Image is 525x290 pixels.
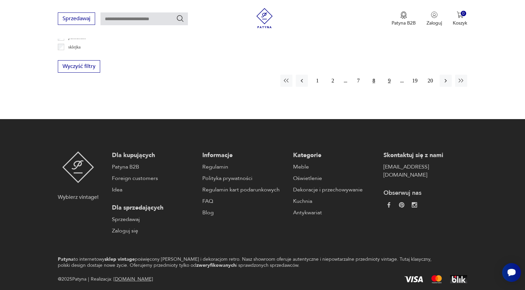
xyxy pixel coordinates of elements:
a: Idea [112,186,196,194]
p: Dla kupujących [112,151,196,159]
img: Mastercard [431,275,442,283]
button: 2 [327,75,339,87]
button: 20 [424,75,436,87]
strong: zweryfikowanych [196,262,236,268]
a: [EMAIL_ADDRESS][DOMAIN_NAME] [383,163,467,179]
button: Sprzedawaj [58,12,95,25]
span: @ 2025 Patyna [58,275,86,283]
button: Zaloguj [427,11,442,26]
p: Koszyk [453,20,467,26]
button: 7 [352,75,364,87]
a: Antykwariat [293,209,377,217]
a: Regulamin kart podarunkowych [202,186,286,194]
a: Dekoracje i przechowywanie [293,186,377,194]
img: Ikona koszyka [457,11,463,18]
button: 19 [409,75,421,87]
iframe: Smartsupp widget button [502,263,521,282]
p: Patyna B2B [392,20,416,26]
div: 0 [461,11,467,16]
div: | [88,275,89,283]
a: Meble [293,163,377,171]
img: BLIK [450,275,467,283]
img: Visa [404,276,423,282]
img: da9060093f698e4c3cedc1453eec5031.webp [386,202,392,208]
p: Informacje [202,151,286,159]
span: Realizacja: [91,275,153,283]
button: 9 [383,75,395,87]
a: Oświetlenie [293,174,377,182]
button: 1 [311,75,323,87]
img: Patyna - sklep z meblami i dekoracjami vintage [62,151,94,183]
a: FAQ [202,197,286,205]
p: Kategorie [293,151,377,159]
img: 37d27d81a828e637adc9f9cb2e3d3a8a.webp [399,202,404,208]
a: Regulamin [202,163,286,171]
img: Ikonka użytkownika [431,11,438,18]
a: Polityka prywatności [202,174,286,182]
strong: sklep vintage [105,256,135,262]
button: 0Koszyk [453,11,467,26]
p: Skontaktuj się z nami [383,151,467,159]
button: Wyczyść filtry [58,60,100,73]
p: to internetowy poświęcony [PERSON_NAME] i dekoracjom retro. Nasz showroom oferuje autentyczne i n... [58,256,444,268]
a: Blog [202,209,286,217]
button: Szukaj [176,14,184,23]
p: sklejka [68,43,81,51]
button: Patyna B2B [392,11,416,26]
a: Foreign customers [112,174,196,182]
img: Patyna - sklep z meblami i dekoracjami vintage [254,8,275,28]
img: c2fd9cf7f39615d9d6839a72ae8e59e5.webp [412,202,417,208]
a: Patyna B2B [112,163,196,171]
p: Dla sprzedających [112,204,196,212]
a: Sprzedawaj [112,215,196,223]
a: Sprzedawaj [58,17,95,22]
a: Zaloguj się [112,227,196,235]
p: Wybierz vintage! [58,193,98,201]
a: Ikona medaluPatyna B2B [392,11,416,26]
img: Ikona medalu [400,11,407,19]
strong: Patyna [58,256,74,262]
p: Zaloguj [427,20,442,26]
p: Obserwuj nas [383,189,467,197]
a: [DOMAIN_NAME] [114,276,153,282]
button: 8 [368,75,380,87]
p: szkło [68,53,77,60]
a: Kuchnia [293,197,377,205]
